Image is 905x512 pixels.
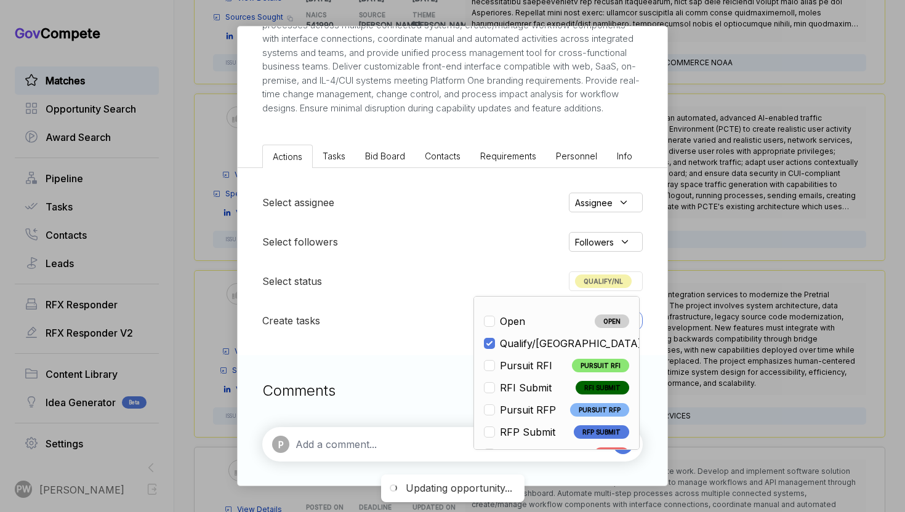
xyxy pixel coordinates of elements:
[262,234,338,249] h5: Select followers
[500,336,642,351] span: Qualify/[GEOGRAPHIC_DATA]
[323,151,345,161] span: Tasks
[406,482,512,495] div: Updating opportunity...
[262,274,322,289] h5: Select status
[262,195,334,210] h5: Select assignee
[500,380,552,395] span: RFI Submit
[365,151,405,161] span: Bid Board
[556,151,597,161] span: Personnel
[575,274,632,288] span: QUALIFY/NL
[262,313,320,328] h5: Create tasks
[574,425,629,439] span: RFP SUBMIT
[575,196,613,209] span: Assignee
[500,425,555,439] span: RFP Submit
[570,403,629,417] span: PURSUIT RFP
[480,151,536,161] span: Requirements
[617,151,632,161] span: Info
[278,438,284,451] span: P
[425,151,461,161] span: Contacts
[500,447,529,462] span: ESL Q
[576,381,629,394] span: RFI SUBMIT
[595,314,629,328] span: OPEN
[273,151,302,162] span: Actions
[262,380,643,402] h3: Comments
[572,359,629,372] span: PURSUIT RFI
[500,358,552,373] span: Pursuit RFI
[500,314,525,329] span: Open
[575,236,614,249] span: Followers
[500,402,556,417] span: Pursuit RFP
[594,447,629,461] span: ESL Q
